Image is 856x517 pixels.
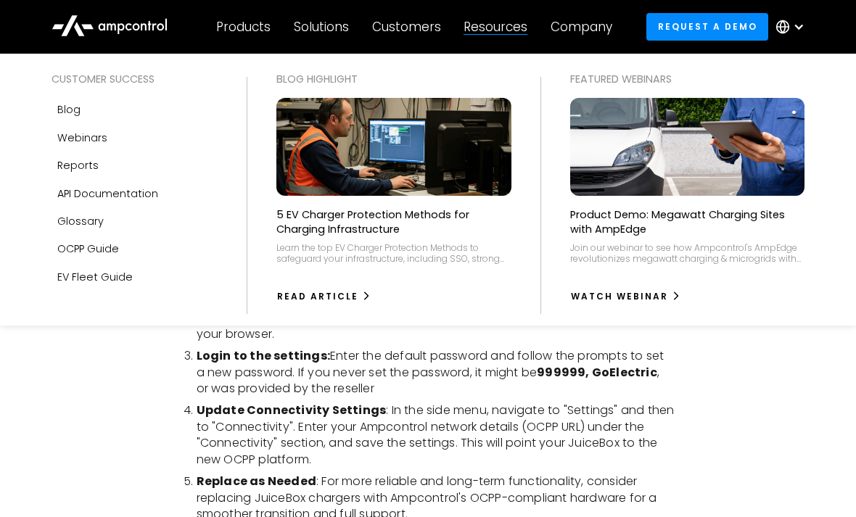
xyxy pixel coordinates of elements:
div: Products [216,19,271,35]
a: Reports [52,152,218,179]
div: Customers [372,19,441,35]
div: Solutions [294,19,349,35]
p: Product Demo: Megawatt Charging Sites with AmpEdge [570,207,804,236]
div: Resources [464,19,527,35]
div: API Documentation [57,186,158,202]
div: Learn the top EV Charger Protection Methods to safeguard your infrastructure, including SSO, stro... [276,242,511,265]
a: EV Fleet Guide [52,263,218,291]
div: Customer success [52,71,218,87]
a: OCPP Guide [52,235,218,262]
div: Webinars [57,130,107,146]
a: Request a demo [646,13,768,40]
div: Join our webinar to see how Ampcontrol's AmpEdge revolutionizes megawatt charging & microgrids wi... [570,242,804,265]
a: Read Article [276,285,371,308]
div: Company [551,19,612,35]
div: OCPP Guide [57,241,119,257]
li: Enter the default password and follow the prompts to set a new password. If you never set the pas... [197,348,675,397]
a: Glossary [52,207,218,235]
a: watch webinar [570,285,681,308]
strong: Login to the settings: [197,347,330,364]
strong: Update Connectivity Settings [197,402,387,418]
li: : In the side menu, navigate to "Settings" and then to "Connectivity". Enter your Ampcontrol netw... [197,402,675,468]
p: 5 EV Charger Protection Methods for Charging Infrastructure [276,207,511,236]
strong: 999999, GoElectric [537,364,657,381]
div: Blog Highlight [276,71,511,87]
a: Blog [52,96,218,123]
a: Webinars [52,124,218,152]
div: watch webinar [571,290,668,303]
strong: Replace as Needed [197,473,316,489]
div: Blog [57,102,81,117]
div: Reports [57,157,99,173]
a: API Documentation [52,180,218,207]
div: Featured webinars [570,71,804,87]
div: Glossary [57,213,104,229]
div: Read Article [277,290,358,303]
div: EV Fleet Guide [57,269,133,285]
